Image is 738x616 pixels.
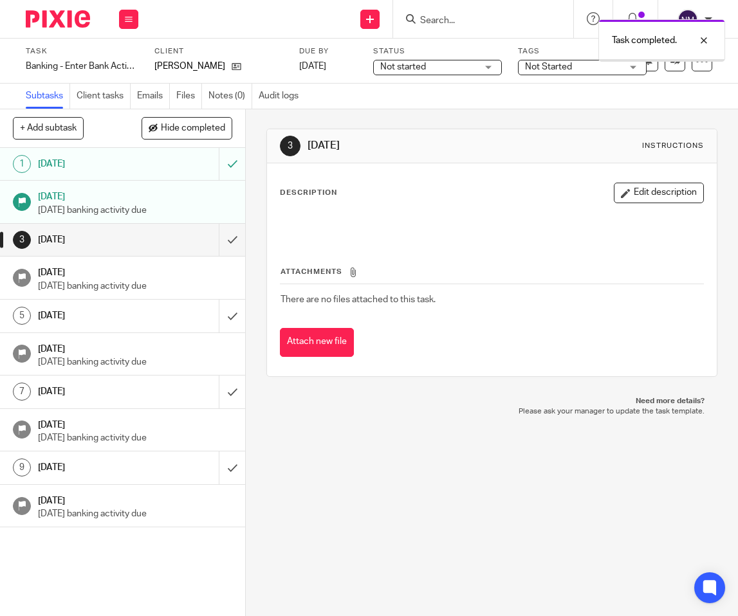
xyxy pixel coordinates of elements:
span: [DATE] [299,62,326,71]
span: Not Started [525,62,572,71]
span: Attachments [281,268,342,275]
label: Due by [299,46,357,57]
a: Subtasks [26,84,70,109]
div: 9 [13,458,31,476]
div: 3 [13,231,31,249]
p: [DATE] banking activity due [38,507,233,520]
h1: [DATE] [38,154,150,174]
label: Client [154,46,283,57]
div: 1 [13,155,31,173]
p: [DATE] banking activity due [38,280,233,293]
p: [DATE] banking activity due [38,431,233,444]
p: [PERSON_NAME] [154,60,225,73]
p: Need more details? [279,396,705,406]
h1: [DATE] [38,382,150,401]
h1: [DATE] [38,340,233,356]
span: Not started [380,62,426,71]
button: Edit description [614,183,704,203]
h1: [DATE] [38,306,150,325]
label: Task [26,46,138,57]
div: Instructions [642,141,704,151]
h1: [DATE] [38,415,233,431]
p: [DATE] banking activity due [38,356,233,368]
a: Audit logs [259,84,305,109]
div: 3 [280,136,300,156]
h1: [DATE] [38,263,233,279]
h1: [DATE] [308,139,519,152]
button: Hide completed [142,117,232,139]
span: There are no files attached to this task. [281,295,436,304]
div: 7 [13,383,31,401]
img: Pixie [26,10,90,28]
a: Emails [137,84,170,109]
p: Description [280,188,337,198]
div: Banking - Enter Bank Activity - week 38 [26,60,138,73]
button: Attach new file [280,328,354,357]
a: Client tasks [77,84,131,109]
h1: [DATE] [38,187,233,203]
span: Hide completed [161,123,225,134]
button: + Add subtask [13,117,84,139]
p: Task completed. [612,34,677,47]
h1: [DATE] [38,458,150,477]
a: Notes (0) [208,84,252,109]
h1: [DATE] [38,491,233,507]
p: [DATE] banking activity due [38,204,233,217]
img: svg%3E [678,9,698,30]
p: Please ask your manager to update the task template. [279,406,705,417]
div: 5 [13,307,31,325]
a: Files [176,84,202,109]
h1: [DATE] [38,230,150,249]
